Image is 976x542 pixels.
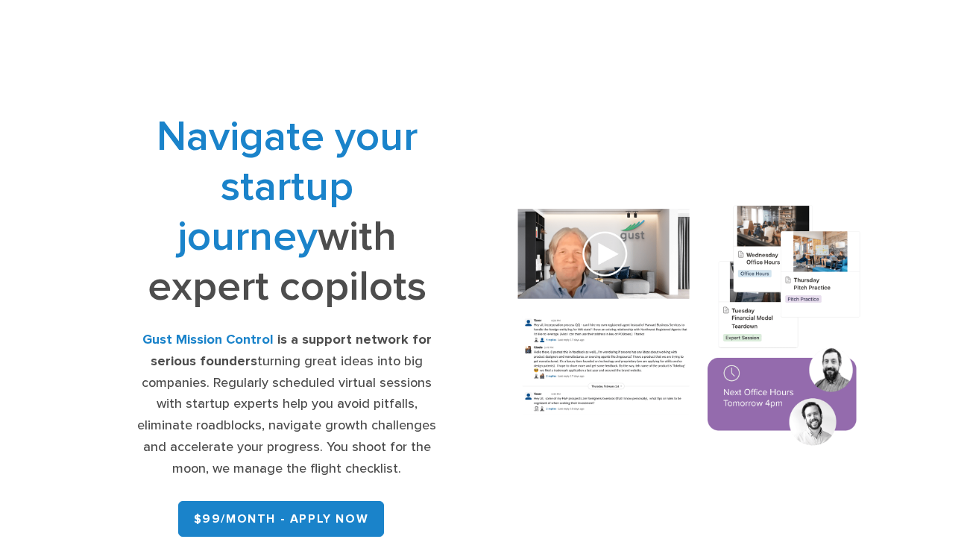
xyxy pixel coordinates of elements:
a: $99/month - APPLY NOW [178,501,385,537]
strong: Gust Mission Control [142,332,274,347]
strong: is a support network for serious founders [151,332,432,369]
img: Composition of calendar events, a video call presentation, and chat rooms [500,192,879,463]
h1: with expert copilots [135,112,438,312]
div: turning great ideas into big companies. Regularly scheduled virtual sessions with startup experts... [135,330,438,480]
span: Navigate your startup journey [157,112,418,262]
